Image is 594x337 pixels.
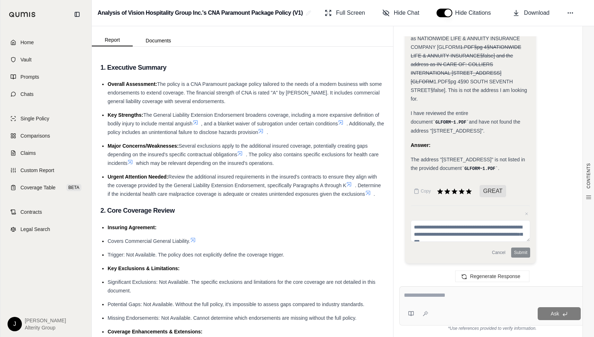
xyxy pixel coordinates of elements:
[108,112,379,126] span: The General Liability Extension Endorsement broadens coverage, including a more expansive definit...
[489,248,508,258] button: Cancel
[433,120,469,125] code: GLFORM~1.PDF
[108,225,156,230] span: Insuring Agreement:
[108,238,190,244] span: Covers Commercial General Liability.
[20,115,49,122] span: Single Policy
[20,39,34,46] span: Home
[108,81,382,104] span: The policy is a CNA Paramount package policy tailored to the needs of a modern business with some...
[411,184,434,198] button: Copy
[411,110,468,125] span: I have reviewed the entire document
[5,69,87,85] a: Prompts
[379,6,422,20] button: Hide Chat
[470,273,520,279] span: Regenerate Response
[66,184,81,191] span: BETA
[108,329,203,334] span: Coverage Enhancements & Extensions:
[421,188,431,194] span: Copy
[267,129,268,135] span: .
[201,121,338,126] span: , and a blanket waiver of subrogation under certain conditions
[108,301,364,307] span: Potential Gaps: Not Available. Without the full policy, it's impossible to assess gaps compared t...
[480,185,506,197] span: GREAT
[394,9,419,17] span: Hide Chat
[100,204,385,217] h3: 2. Core Coverage Review
[462,166,498,171] code: GLFORM~1.PDF
[20,91,34,98] span: Chats
[551,311,559,317] span: Ask
[20,73,39,80] span: Prompts
[25,317,66,324] span: [PERSON_NAME]
[374,191,375,197] span: .
[108,174,377,188] span: Review the additional insured requirements in the insured's contracts to ensure they align with t...
[5,145,87,161] a: Claims
[20,226,50,233] span: Legal Search
[108,81,157,87] span: Overall Assessment:
[9,12,36,17] img: Qumis Logo
[20,132,50,139] span: Comparisons
[108,279,376,294] span: Significant Exclusions: Not Available. The specific exclusions and limitations for the core cover...
[411,79,527,102] span: 1.PDF§pg 4§90 SOUTH SEVENTH STREET§false]. This is not the address I am looking for.
[336,9,365,17] span: Full Screen
[5,86,87,102] a: Chats
[5,180,87,195] a: Coverage TableBETA
[8,317,22,331] div: J
[322,6,368,20] button: Full Screen
[108,252,284,258] span: Trigger: Not Available. The policy does not explicitly define the coverage trigger.
[25,324,66,331] span: Alterity Group
[100,61,385,74] h3: 1. Executive Summary
[108,121,384,135] span: . Additionally, the policy includes an unintentional failure to disclose hazards provision
[5,221,87,237] a: Legal Search
[411,157,525,171] span: The address "[STREET_ADDRESS]" is not listed in the provided document
[510,6,552,20] button: Download
[20,149,36,157] span: Claims
[411,142,430,148] strong: Answer:
[108,315,357,321] span: Missing Endorsements: Not Available. Cannot determine which endorsements are missing without the ...
[108,143,179,149] span: Major Concerns/Weaknesses:
[538,307,581,320] button: Ask
[108,112,143,118] span: Key Strengths:
[108,174,168,180] span: Urgent Attention Needed:
[5,204,87,220] a: Contracts
[108,183,381,197] span: . Determine if the incidental health care malpractice coverage is adequate or creates unintended ...
[133,35,184,46] button: Documents
[108,266,180,271] span: Key Exclusions & Limitations:
[5,52,87,68] a: Vault
[20,167,54,174] span: Custom Report
[524,9,550,17] span: Download
[411,119,520,134] span: and have not found the address "[STREET_ADDRESS]".
[5,34,87,50] a: Home
[455,271,529,282] button: Regenerate Response
[20,208,42,216] span: Contracts
[20,184,56,191] span: Coverage Table
[5,128,87,144] a: Comparisons
[498,165,499,171] span: .
[108,152,379,166] span: . The policy also contains specific exclusions for health care incidents
[5,111,87,126] a: Single Policy
[399,326,585,331] div: *Use references provided to verify information.
[411,44,521,84] del: 1.PDF§pg 4§NATIONWIDE LIFE & ANNUITY INSURANCE§false] and the address as IN CARE OF: COLLIERS INT...
[455,9,495,17] span: Hide Citations
[92,34,133,46] button: Report
[108,143,368,157] span: Several exclusions apply to the additional insured coverage, potentially creating gaps depending ...
[586,163,591,189] span: CONTENTS
[5,162,87,178] a: Custom Report
[136,160,274,166] span: which may be relevant depending on the insured's operations.
[20,56,32,63] span: Vault
[71,9,83,20] button: Collapse sidebar
[98,6,303,19] h2: Analysis of Vision Hospitality Group Inc.'s CNA Paramount Package Policy (V1)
